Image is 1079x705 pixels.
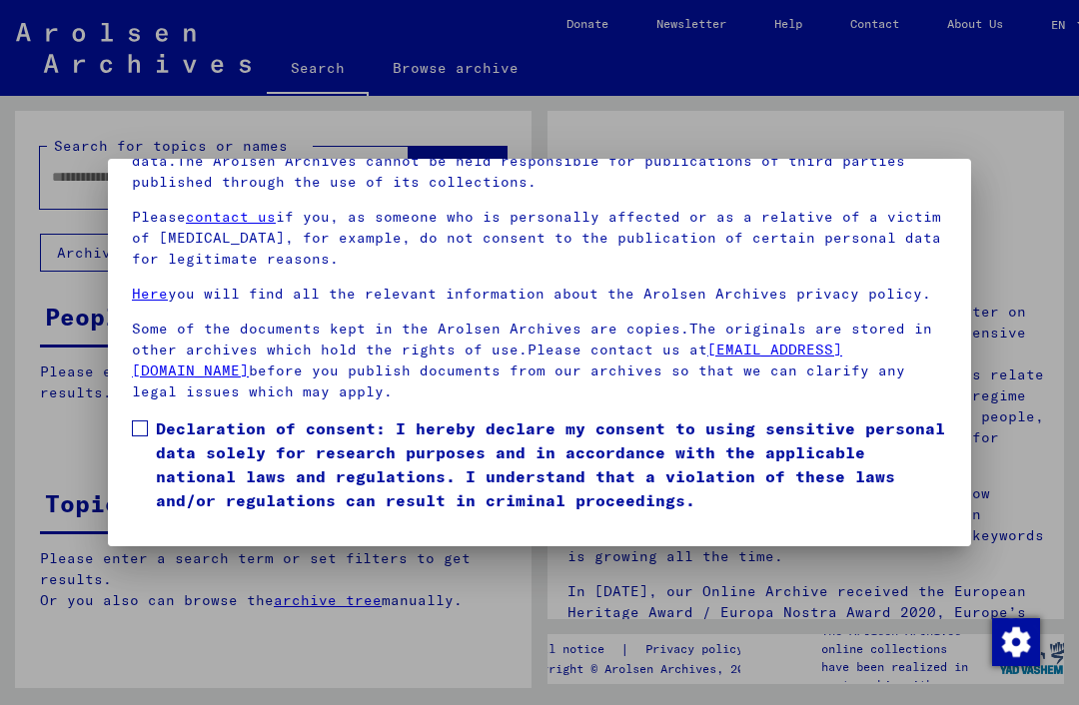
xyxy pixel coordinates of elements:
p: Some of the documents kept in the Arolsen Archives are copies.The originals are stored in other a... [132,319,947,402]
img: Change consent [992,618,1040,666]
a: [EMAIL_ADDRESS][DOMAIN_NAME] [132,341,842,379]
a: Here [132,285,168,303]
span: Declaration of consent: I hereby declare my consent to using sensitive personal data solely for r... [156,416,947,512]
a: contact us [186,208,276,226]
p: you will find all the relevant information about the Arolsen Archives privacy policy. [132,284,947,305]
p: Please if you, as someone who is personally affected or as a relative of a victim of [MEDICAL_DAT... [132,207,947,270]
div: Change consent [991,617,1039,665]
